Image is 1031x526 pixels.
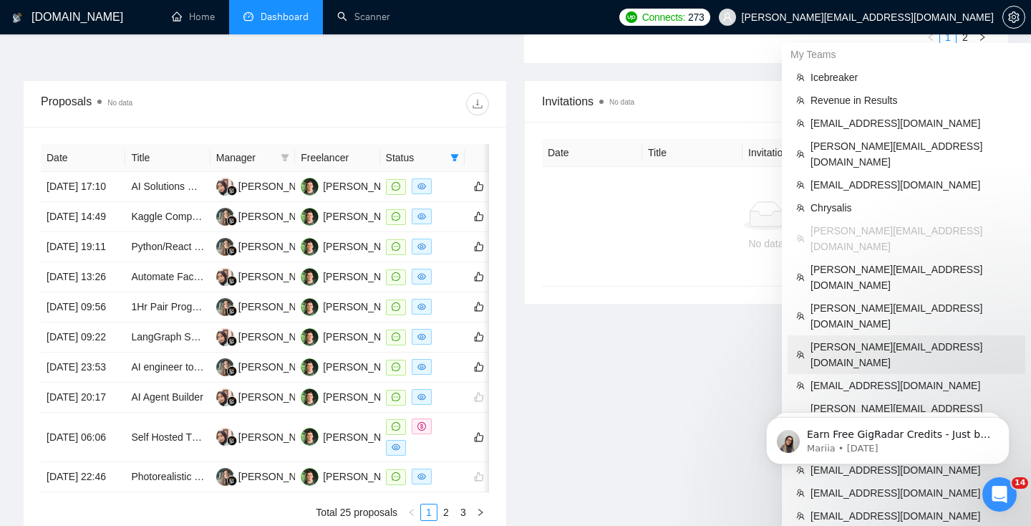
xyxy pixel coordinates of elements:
img: MW [301,268,319,286]
a: 1 [421,505,437,520]
a: searchScanner [337,11,390,23]
span: eye [417,272,426,281]
a: LK[PERSON_NAME] [216,470,321,482]
img: gigradar-bm.png [227,276,237,286]
span: user [722,12,732,22]
div: [PERSON_NAME] [323,178,405,194]
span: message [392,363,400,371]
a: MW[PERSON_NAME] [301,360,405,372]
iframe: Intercom notifications message [745,387,1031,487]
img: NY [216,328,234,346]
span: message [392,422,400,431]
span: right [978,33,987,42]
a: 1Hr Pair Programming Task - React + Python + AI Cursor(Security High) [131,301,451,312]
span: Chrysalis [810,200,1017,216]
li: 3 [455,504,472,521]
img: gigradar-bm.png [227,306,237,316]
span: download [467,98,488,110]
span: [EMAIL_ADDRESS][DOMAIN_NAME] [810,508,1017,524]
img: MW [301,388,319,406]
span: dashboard [243,11,253,21]
a: Photorealistic Image Creation Using Generative AI [131,471,354,482]
a: Automate Facebook Ad Creation Using Agentic AI [131,271,352,282]
div: [PERSON_NAME] [323,429,405,445]
div: [PERSON_NAME] [323,299,405,315]
td: Self Hosted TTS | Voice Cloning Expert [125,413,210,462]
span: team [796,381,805,390]
a: AI Agent Builder [131,391,203,403]
button: setting [1002,6,1025,29]
a: Kaggle Competition Help [131,211,242,222]
a: Python/React Full Stack Developer + AI MVP [131,241,331,252]
button: like [470,358,488,376]
td: LangGraph Specialist [125,322,210,353]
img: gigradar-bm.png [227,336,237,346]
li: 1 [420,504,437,521]
th: Date [41,144,125,172]
span: 273 [688,9,704,25]
button: right [472,504,489,521]
span: eye [417,242,426,251]
img: gigradar-bm.png [227,476,237,486]
img: gigradar-bm.png [227,246,237,256]
span: dollar [417,422,426,431]
a: NY[PERSON_NAME] [216,270,321,282]
span: message [392,242,400,251]
td: Photorealistic Image Creation Using Generative AI [125,462,210,492]
div: [PERSON_NAME] [323,329,405,345]
span: message [392,182,400,191]
span: Status [386,150,445,166]
div: [PERSON_NAME] [238,209,321,224]
span: filter [278,147,292,168]
span: message [392,472,400,481]
span: [PERSON_NAME][EMAIL_ADDRESS][DOMAIN_NAME] [810,223,1017,254]
a: MW[PERSON_NAME] [301,330,405,342]
img: MW [301,238,319,256]
span: team [796,181,805,189]
img: MW [301,298,319,316]
a: Self Hosted TTS | Voice Cloning Expert [131,431,306,443]
a: MW[PERSON_NAME] [301,470,405,482]
div: [PERSON_NAME] [238,389,321,405]
td: Kaggle Competition Help [125,202,210,232]
img: MW [301,178,319,196]
span: filter [447,147,462,168]
li: 1 [939,29,957,46]
span: Manager [216,150,275,166]
span: 14 [1012,477,1028,489]
li: Total 25 proposals [316,504,397,521]
th: Title [642,139,742,167]
span: [EMAIL_ADDRESS][DOMAIN_NAME] [810,378,1017,393]
span: like [474,331,484,343]
div: [PERSON_NAME] [238,359,321,375]
img: gigradar-bm.png [227,366,237,376]
a: MW[PERSON_NAME] [301,240,405,252]
span: right [476,508,485,517]
img: LK [216,358,234,376]
img: NY [216,268,234,286]
a: setting [1002,11,1025,23]
img: logo [12,6,22,29]
td: [DATE] 09:22 [41,322,125,353]
img: LK [216,468,234,486]
a: MW[PERSON_NAME] [301,431,405,442]
span: like [474,301,484,312]
div: [PERSON_NAME] [323,389,405,405]
span: team [796,73,805,82]
a: LangGraph Specialist [131,331,227,343]
span: team [796,489,805,497]
a: LK[PERSON_NAME] [216,240,321,252]
div: [PERSON_NAME] [238,469,321,484]
li: Next Page [472,504,489,521]
td: Python/React Full Stack Developer + AI MVP [125,232,210,262]
div: [PERSON_NAME] [238,429,321,445]
td: [DATE] 17:10 [41,172,125,202]
div: My Teams [782,43,1031,66]
div: No data [553,236,979,252]
span: team [796,150,805,158]
img: upwork-logo.png [626,11,637,23]
span: [PERSON_NAME][EMAIL_ADDRESS][DOMAIN_NAME] [810,262,1017,293]
span: team [796,234,805,243]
